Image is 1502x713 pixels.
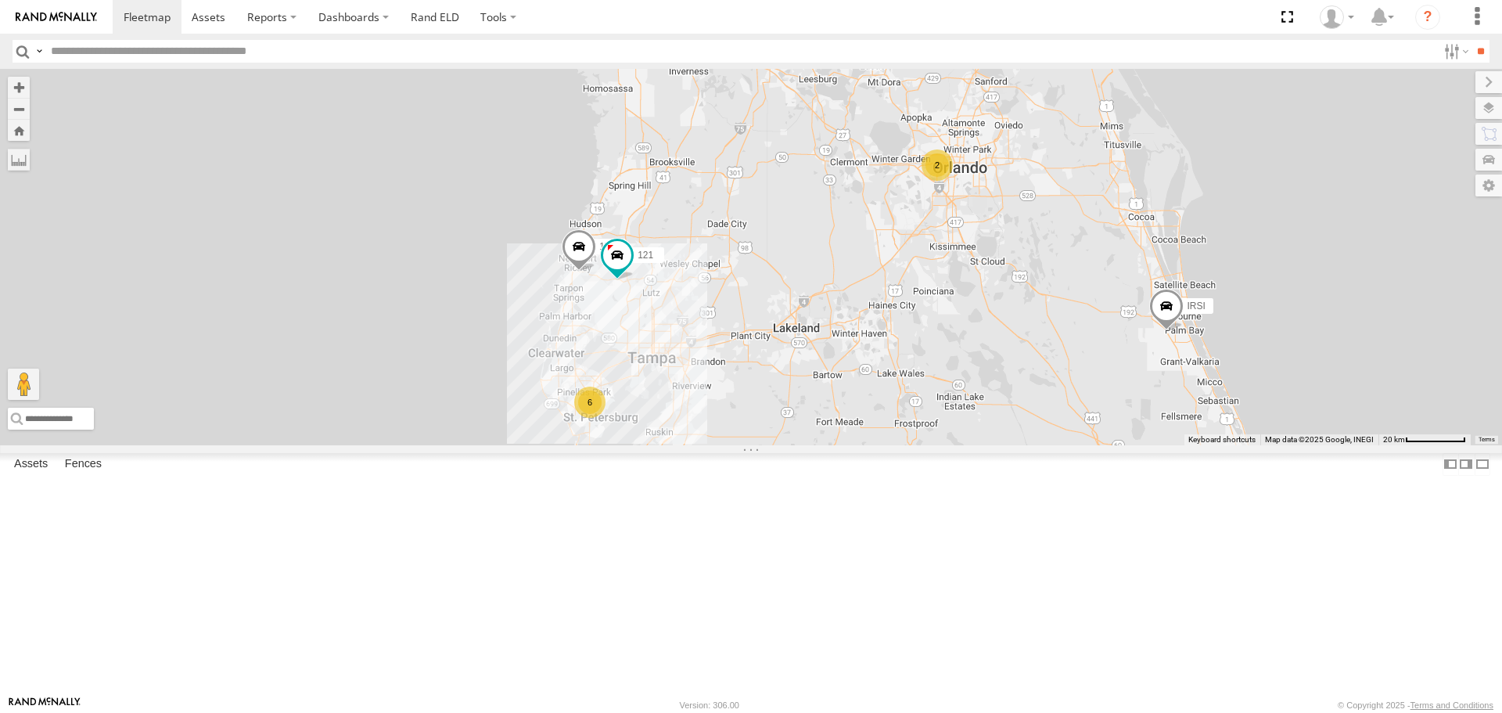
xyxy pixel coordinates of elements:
span: 121 [638,250,653,261]
span: 20 km [1383,435,1405,444]
span: Map data ©2025 Google, INEGI [1265,435,1374,444]
a: Terms and Conditions [1410,700,1493,710]
div: Scott Humbel [1314,5,1360,29]
div: Version: 306.00 [680,700,739,710]
div: © Copyright 2025 - [1338,700,1493,710]
label: Assets [6,454,56,476]
label: Fences [57,454,110,476]
label: Measure [8,149,30,171]
button: Zoom Home [8,120,30,141]
button: Map Scale: 20 km per 74 pixels [1378,434,1471,445]
button: Zoom in [8,77,30,98]
button: Drag Pegman onto the map to open Street View [8,369,39,400]
label: Search Filter Options [1438,40,1471,63]
img: rand-logo.svg [16,12,97,23]
a: Terms (opens in new tab) [1479,436,1495,442]
i: ? [1415,5,1440,30]
button: Keyboard shortcuts [1188,434,1256,445]
label: Dock Summary Table to the Left [1443,453,1458,476]
div: 2 [922,149,953,181]
label: Dock Summary Table to the Right [1458,453,1474,476]
div: 6 [574,387,605,418]
a: Visit our Website [9,697,81,713]
button: Zoom out [8,98,30,120]
label: Map Settings [1475,175,1502,196]
label: Search Query [33,40,45,63]
span: IRSI [1187,301,1205,311]
label: Hide Summary Table [1475,453,1490,476]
